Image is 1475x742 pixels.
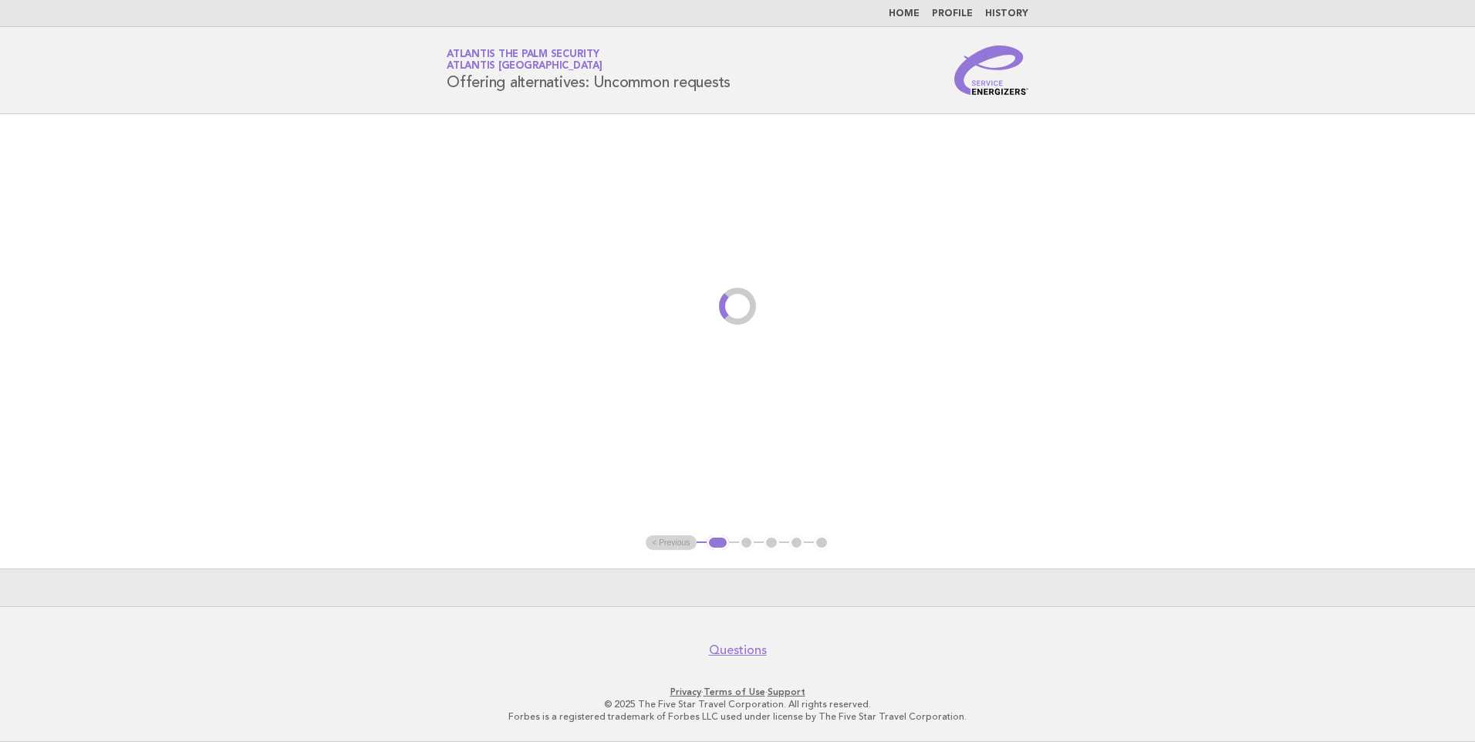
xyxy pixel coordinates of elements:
p: Forbes is a registered trademark of Forbes LLC used under license by The Five Star Travel Corpora... [265,710,1210,723]
a: Atlantis The Palm SecurityAtlantis [GEOGRAPHIC_DATA] [447,49,602,71]
a: History [985,9,1028,19]
img: Service Energizers [954,46,1028,95]
a: Terms of Use [704,686,765,697]
a: Privacy [670,686,701,697]
a: Profile [932,9,973,19]
h1: Offering alternatives: Uncommon requests [447,50,731,90]
p: · · [265,686,1210,698]
a: Support [768,686,805,697]
a: Home [889,9,920,19]
a: Questions [709,643,767,658]
p: © 2025 The Five Star Travel Corporation. All rights reserved. [265,698,1210,710]
span: Atlantis [GEOGRAPHIC_DATA] [447,62,602,72]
